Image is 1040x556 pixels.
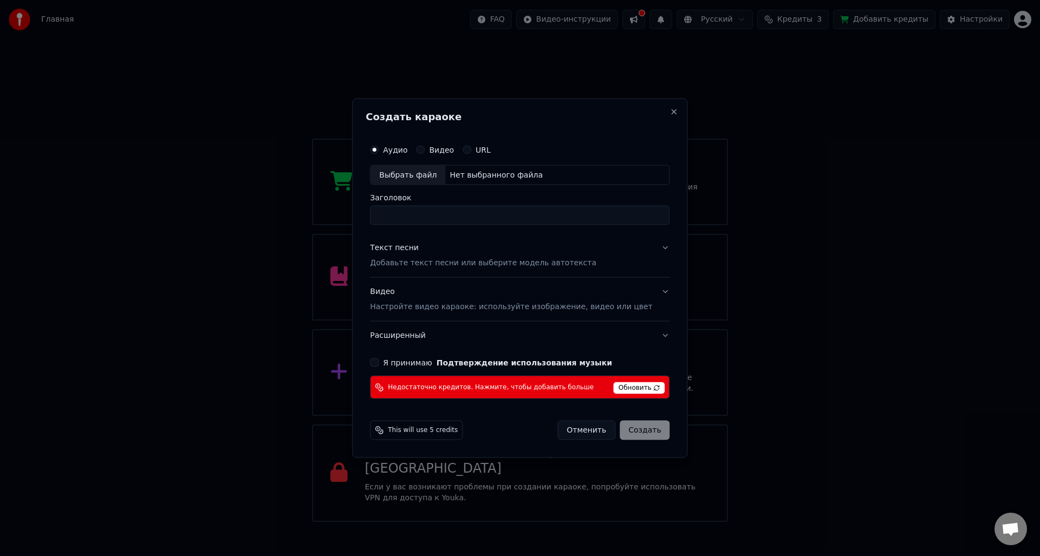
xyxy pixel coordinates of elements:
span: Обновить [614,382,665,394]
div: Текст песни [370,243,419,253]
p: Настройте видео караоке: используйте изображение, видео или цвет [370,302,652,312]
button: Текст песниДобавьте текст песни или выберите модель автотекста [370,234,669,277]
p: Добавьте текст песни или выберите модель автотекста [370,258,596,269]
label: Видео [429,146,454,153]
button: Отменить [557,421,615,440]
span: Недостаточно кредитов. Нажмите, чтобы добавить больше [388,383,594,391]
div: Видео [370,286,652,312]
h2: Создать караоке [366,112,674,121]
label: Заголовок [370,194,669,201]
button: Я принимаю [437,359,612,367]
label: Аудио [383,146,407,153]
div: Нет выбранного файла [445,169,547,180]
button: Расширенный [370,322,669,350]
button: ВидеоНастройте видео караоке: используйте изображение, видео или цвет [370,278,669,321]
label: URL [476,146,491,153]
div: Выбрать файл [370,165,445,185]
label: Я принимаю [383,359,612,367]
span: This will use 5 credits [388,426,458,435]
